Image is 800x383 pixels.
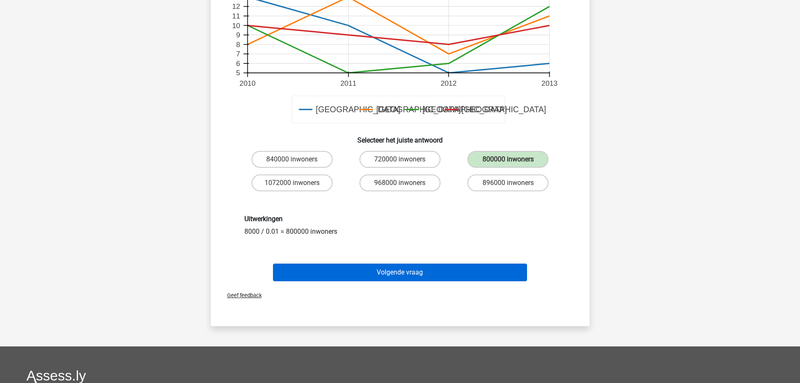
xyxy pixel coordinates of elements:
[236,40,240,49] text: 8
[232,21,240,30] text: 10
[340,79,356,87] text: 2011
[238,215,562,236] div: 8000 / 0.01 = 800000 inwoners
[541,79,557,87] text: 2013
[220,292,262,298] span: Geef feedback
[236,69,240,77] text: 5
[316,105,400,115] text: [GEOGRAPHIC_DATA]
[422,105,506,115] text: [GEOGRAPHIC_DATA]
[244,215,556,223] h6: Uitwerkingen
[376,105,461,115] text: [GEOGRAPHIC_DATA]
[236,59,240,68] text: 6
[462,105,546,115] text: [GEOGRAPHIC_DATA]
[441,79,456,87] text: 2012
[236,31,240,39] text: 9
[232,12,240,20] text: 11
[239,79,255,87] text: 2010
[273,264,527,281] button: Volgende vraag
[236,50,240,58] text: 7
[359,151,441,168] label: 720000 inwoners
[224,129,576,144] h6: Selecteer het juiste antwoord
[467,151,548,168] label: 800000 inwoners
[359,174,441,191] label: 968000 inwoners
[252,174,333,191] label: 1072000 inwoners
[252,151,333,168] label: 840000 inwoners
[232,3,240,11] text: 12
[467,174,548,191] label: 896000 inwoners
